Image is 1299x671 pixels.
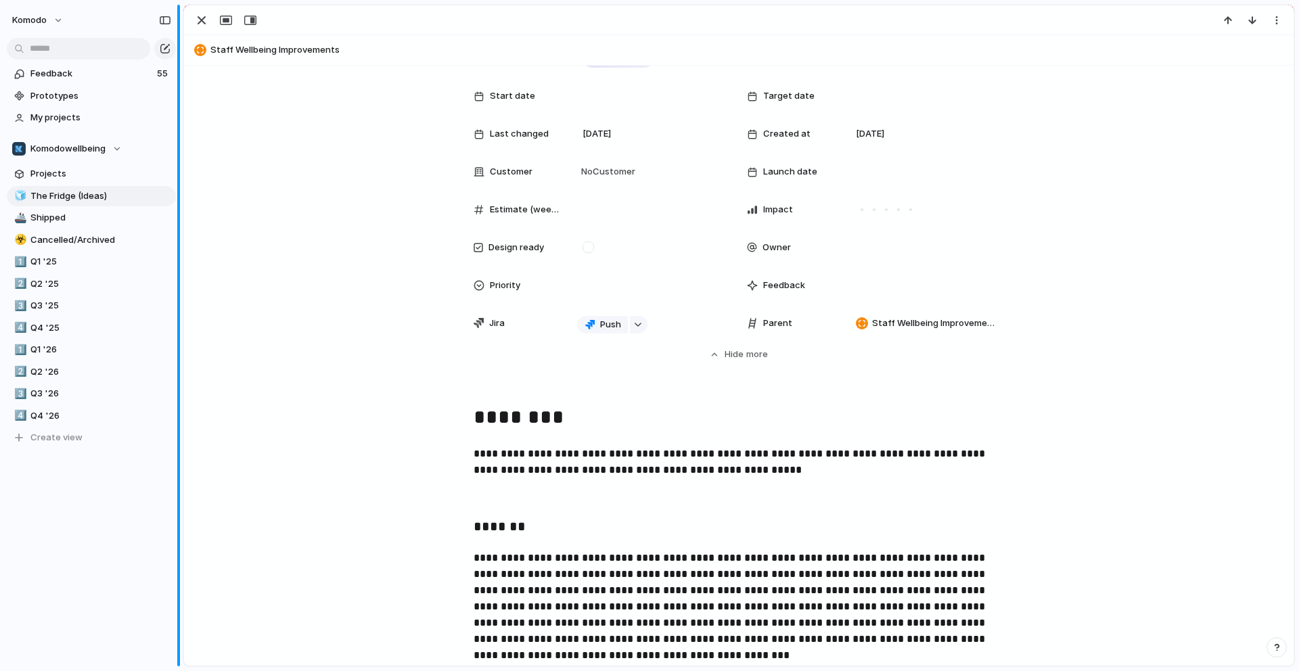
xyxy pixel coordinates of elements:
[7,230,176,250] a: ☣️Cancelled/Archived
[762,241,791,254] span: Owner
[763,165,817,179] span: Launch date
[30,255,171,269] span: Q1 '25
[7,86,176,106] a: Prototypes
[490,165,532,179] span: Customer
[14,320,24,335] div: 4️⃣
[7,340,176,360] a: 1️⃣Q1 '26
[12,255,26,269] button: 1️⃣
[30,387,171,400] span: Q3 '26
[30,299,171,313] span: Q3 '25
[490,279,520,292] span: Priority
[30,189,171,203] span: The Fridge (Ideas)
[14,364,24,379] div: 2️⃣
[157,67,170,80] span: 55
[490,89,535,103] span: Start date
[7,384,176,404] a: 3️⃣Q3 '26
[12,409,26,423] button: 4️⃣
[12,299,26,313] button: 3️⃣
[12,189,26,203] button: 🧊
[7,427,176,448] button: Create view
[14,210,24,226] div: 🚢
[7,274,176,294] a: 2️⃣Q2 '25
[6,9,70,31] button: Komodo
[14,254,24,270] div: 1️⃣
[7,164,176,184] a: Projects
[30,277,171,291] span: Q2 '25
[600,318,621,331] span: Push
[577,316,628,333] button: Push
[190,39,1287,61] button: Staff Wellbeing Improvements
[14,188,24,204] div: 🧊
[30,211,171,225] span: Shipped
[746,348,768,361] span: more
[30,431,83,444] span: Create view
[7,252,176,272] a: 1️⃣Q1 '25
[489,317,505,330] span: Jira
[30,365,171,379] span: Q2 '26
[30,67,153,80] span: Feedback
[12,321,26,335] button: 4️⃣
[210,43,1287,57] span: Staff Wellbeing Improvements
[12,233,26,247] button: ☣️
[12,14,47,27] span: Komodo
[30,343,171,356] span: Q1 '26
[763,203,793,216] span: Impact
[30,142,106,156] span: Komodowellbeing
[7,186,176,206] a: 🧊The Fridge (Ideas)
[12,343,26,356] button: 1️⃣
[7,296,176,316] a: 3️⃣Q3 '25
[763,89,815,103] span: Target date
[7,318,176,338] a: 4️⃣Q4 '25
[577,165,635,179] span: No Customer
[14,342,24,358] div: 1️⃣
[7,139,176,159] button: Komodowellbeing
[583,127,611,141] span: [DATE]
[30,89,171,103] span: Prototypes
[30,167,171,181] span: Projects
[872,317,998,330] span: Staff Wellbeing Improvements
[490,127,549,141] span: Last changed
[14,298,24,314] div: 3️⃣
[7,362,176,382] a: 2️⃣Q2 '26
[30,321,171,335] span: Q4 '25
[7,108,176,128] a: My projects
[12,211,26,225] button: 🚢
[763,127,811,141] span: Created at
[7,406,176,426] a: 4️⃣Q4 '26
[14,386,24,402] div: 3️⃣
[12,277,26,291] button: 2️⃣
[14,408,24,423] div: 4️⃣
[7,208,176,228] a: 🚢Shipped
[474,342,1004,367] button: Hidemore
[30,233,171,247] span: Cancelled/Archived
[7,64,176,84] a: Feedback55
[856,127,884,141] span: [DATE]
[490,203,560,216] span: Estimate (weeks)
[30,409,171,423] span: Q4 '26
[12,365,26,379] button: 2️⃣
[488,241,544,254] span: Design ready
[12,387,26,400] button: 3️⃣
[14,232,24,248] div: ☣️
[763,279,805,292] span: Feedback
[14,276,24,292] div: 2️⃣
[30,111,171,124] span: My projects
[763,317,792,330] span: Parent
